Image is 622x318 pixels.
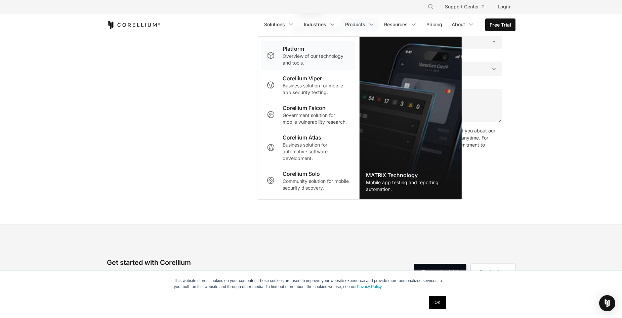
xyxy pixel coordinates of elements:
[261,70,355,100] a: Corellium Viper Business solution for mobile app security testing.
[283,104,326,112] p: Corellium Falcon
[283,82,349,96] p: Business solution for mobile app security testing.
[260,18,298,31] a: Solutions
[471,264,515,280] a: Contact us
[261,166,355,195] a: Corellium Solo Community solution for mobile security discovery.
[419,1,515,13] div: Navigation Menu
[260,18,515,31] div: Navigation Menu
[380,18,421,31] a: Resources
[492,1,515,13] a: Login
[261,41,355,70] a: Platform Overview of our technology and tools.
[486,19,515,31] a: Free Trial
[341,18,379,31] a: Products
[261,129,355,166] a: Corellium Atlas Business solution for automotive software development.
[283,74,322,82] p: Corellium Viper
[283,53,349,66] p: Overview of our technology and tools.
[425,1,437,13] button: Search
[283,133,321,142] p: Corellium Atlas
[366,171,455,179] div: MATRIX Technology
[107,21,160,29] a: Corellium Home
[359,37,461,199] a: MATRIX Technology Mobile app testing and reporting automation.
[359,37,461,199] img: Matrix_WebNav_1x
[283,170,320,178] p: Corellium Solo
[283,112,349,125] p: Government solution for mobile vulnerability research.
[448,18,479,31] a: About
[283,142,349,162] p: Business solution for automotive software development.
[283,45,304,53] p: Platform
[357,284,383,289] a: Privacy Policy.
[366,179,455,193] div: Mobile app testing and reporting automation.
[261,100,355,129] a: Corellium Falcon Government solution for mobile vulnerability research.
[429,296,446,309] a: OK
[422,18,446,31] a: Pricing
[414,264,466,280] a: Request a trial
[107,257,279,268] div: Get started with Corellium
[599,295,615,311] div: Open Intercom Messenger
[440,1,490,13] a: Support Center
[283,178,349,191] p: Community solution for mobile security discovery.
[300,18,340,31] a: Industries
[174,278,448,290] p: This website stores cookies on your computer. These cookies are used to improve your website expe...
